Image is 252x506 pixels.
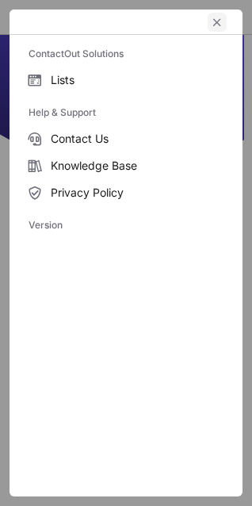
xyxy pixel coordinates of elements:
[25,14,41,30] button: right-button
[10,213,242,238] div: Version
[51,132,223,146] span: Contact Us
[208,13,227,32] button: left-button
[29,100,223,125] label: Help & Support
[10,125,242,152] label: Contact Us
[51,159,223,173] span: Knowledge Base
[29,41,223,67] label: ContactOut Solutions
[51,186,223,200] span: Privacy Policy
[10,152,242,179] label: Knowledge Base
[10,179,242,206] label: Privacy Policy
[10,67,242,94] label: Lists
[51,73,223,87] span: Lists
